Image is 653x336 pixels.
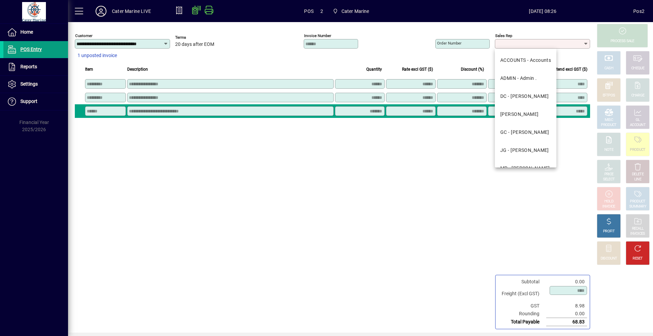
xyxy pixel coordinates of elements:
div: CASH [604,66,613,71]
div: SUMMARY [629,204,646,209]
div: JG - [PERSON_NAME] [500,147,549,154]
div: PRODUCT [630,147,645,153]
div: GL [636,118,640,123]
div: MISC [605,118,613,123]
div: CHEQUE [631,66,644,71]
span: Extend excl GST ($) [552,66,587,73]
div: DELETE [632,172,643,177]
mat-label: Customer [75,33,93,38]
td: GST [498,302,546,310]
td: Freight (Excl GST) [498,286,546,302]
div: MP - [PERSON_NAME] [500,165,550,172]
div: Pos2 [633,6,644,17]
div: ADMIN - Admin . [500,75,537,82]
div: CHARGE [631,93,644,98]
div: ACCOUNT [630,123,646,128]
div: INVOICE [602,204,615,209]
td: Total Payable [498,318,546,326]
span: Item [85,66,93,73]
a: Reports [3,58,68,75]
div: EFTPOS [603,93,615,98]
mat-option: DEB - Debbie McQuarters [495,105,556,123]
span: Home [20,29,33,35]
span: Rate excl GST ($) [402,66,433,73]
div: PRICE [604,172,614,177]
span: Terms [175,35,216,40]
mat-option: ACCOUNTS - Accounts [495,51,556,69]
mat-label: Order number [437,41,462,46]
span: Settings [20,81,38,87]
div: NOTE [604,147,613,153]
td: 8.98 [546,302,587,310]
div: ACCOUNTS - Accounts [500,57,551,64]
span: Cater Marine [330,5,372,17]
button: 1 unposted invoice [75,50,120,62]
div: HOLD [604,199,613,204]
mat-label: Invoice number [304,33,331,38]
div: DISCOUNT [601,256,617,261]
div: RESET [633,256,643,261]
span: [DATE] 08:26 [452,6,634,17]
div: PRODUCT [601,123,616,128]
span: Support [20,99,37,104]
span: Reports [20,64,37,69]
div: LINE [634,177,641,182]
div: PROCESS SALE [610,39,634,44]
mat-option: ADMIN - Admin . [495,69,556,87]
span: Description [127,66,148,73]
a: Settings [3,76,68,93]
span: Quantity [366,66,382,73]
a: Home [3,24,68,41]
a: Support [3,93,68,110]
td: Subtotal [498,278,546,286]
span: Cater Marine [341,6,369,17]
span: 20 days after EOM [175,42,214,47]
mat-option: JG - John Giles [495,141,556,159]
div: INVOICES [630,231,645,236]
span: Discount (%) [461,66,484,73]
div: Cater Marine LIVE [112,6,151,17]
span: POS [304,6,314,17]
mat-option: DC - Dan Cleaver [495,87,556,105]
td: 68.83 [546,318,587,326]
mat-label: Sales rep [495,33,512,38]
div: RECALL [632,226,644,231]
div: SELECT [603,177,615,182]
td: 0.00 [546,310,587,318]
div: PRODUCT [630,199,645,204]
mat-option: MP - Margaret Pierce [495,159,556,177]
span: 1 unposted invoice [78,52,117,59]
td: Rounding [498,310,546,318]
span: 2 [320,6,323,17]
button: Profile [90,5,112,17]
span: POS Entry [20,47,42,52]
div: GC - [PERSON_NAME] [500,129,549,136]
div: PROFIT [603,229,615,234]
div: DC - [PERSON_NAME] [500,93,549,100]
div: [PERSON_NAME] [500,111,539,118]
td: 0.00 [546,278,587,286]
mat-option: GC - Gerard Cantin [495,123,556,141]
